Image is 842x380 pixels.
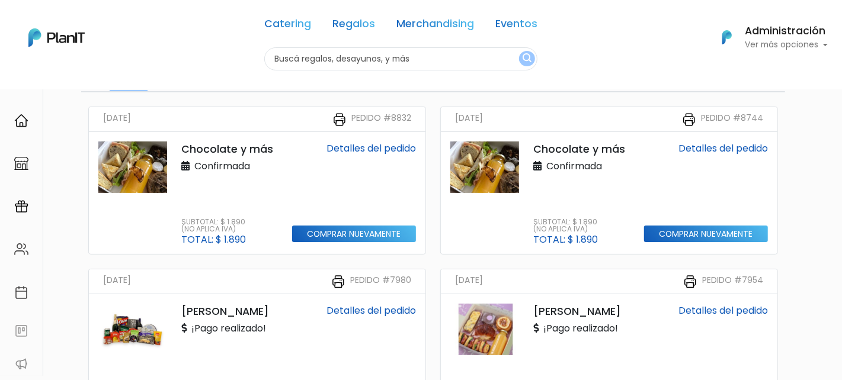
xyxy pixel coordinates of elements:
input: Comprar nuevamente [644,226,768,243]
input: Comprar nuevamente [292,226,416,243]
small: Pedido #7980 [350,274,411,289]
button: PlanIt Logo Administración Ver más opciones [707,22,828,53]
p: Confirmada [181,159,250,173]
a: Eventos [495,19,537,33]
a: Detalles del pedido [326,141,416,155]
a: Detalles del pedido [678,141,768,155]
p: (No aplica IVA) [181,226,246,233]
p: Ver más opciones [745,41,828,49]
img: printer-31133f7acbd7ec30ea1ab4a3b6864c9b5ed483bd8d1a339becc4798053a55bbc.svg [331,275,345,289]
img: search_button-432b6d5273f82d61273b3651a40e1bd1b912527efae98b1b7a1b2c0702e16a8d.svg [523,53,532,65]
img: printer-31133f7acbd7ec30ea1ab4a3b6864c9b5ed483bd8d1a339becc4798053a55bbc.svg [332,112,347,127]
p: (No aplica IVA) [533,226,598,233]
img: campaigns-02234683943229c281be62815700db0a1741e53638e28bf9629b52c665b00959.svg [14,199,28,214]
img: printer-31133f7acbd7ec30ea1ab4a3b6864c9b5ed483bd8d1a339becc4798053a55bbc.svg [683,275,697,289]
p: ¡Pago realizado! [181,321,266,336]
p: Chocolate y más [181,141,278,157]
p: ¡Pago realizado! [533,321,618,336]
img: calendar-87d922413cdce8b2cf7b7f5f62616a5cf9e4887200fb71536465627b3292af00.svg [14,285,28,300]
img: thumb_2000___2000-Photoroom__8_.jpg [98,304,167,355]
p: Subtotal: $ 1.890 [181,218,246,226]
img: thumb_WhatsApp_Image_2023-02-07_at_11.36.29_PM__1_.jpeg [450,141,519,193]
img: thumb_image__copia___copia___copia___copia___copia___copia___copia___copia___copia_-Photoroom__32... [450,304,519,355]
a: Detalles del pedido [678,304,768,317]
img: home-e721727adea9d79c4d83392d1f703f7f8bce08238fde08b1acbfd93340b81755.svg [14,114,28,128]
p: [PERSON_NAME] [181,304,278,319]
small: Pedido #8744 [701,112,763,127]
small: Pedido #8832 [351,112,411,127]
a: Merchandising [396,19,474,33]
img: marketplace-4ceaa7011d94191e9ded77b95e3339b90024bf715f7c57f8cf31f2d8c509eaba.svg [14,156,28,170]
a: Detalles del pedido [326,304,416,317]
small: [DATE] [103,274,131,289]
p: Total: $ 1.890 [181,235,246,244]
p: Confirmada [533,159,602,173]
small: [DATE] [455,274,483,289]
img: printer-31133f7acbd7ec30ea1ab4a3b6864c9b5ed483bd8d1a339becc4798053a55bbc.svg [682,112,696,127]
h6: Administración [745,26,828,37]
img: people-662611757002400ad9ed0e3c099ab2801c6687ba6c219adb57efc949bc21e19d.svg [14,242,28,256]
div: ¿Necesitás ayuda? [61,11,171,34]
p: Total: $ 1.890 [533,235,598,244]
img: PlanIt Logo [714,24,740,50]
a: Catering [264,19,311,33]
small: [DATE] [103,112,131,127]
small: Pedido #7954 [702,274,763,289]
img: feedback-78b5a0c8f98aac82b08bfc38622c3050aee476f2c9584af64705fc4e61158814.svg [14,324,28,338]
img: PlanIt Logo [28,28,85,47]
small: [DATE] [455,112,483,127]
img: partners-52edf745621dab592f3b2c58e3bca9d71375a7ef29c3b500c9f145b62cc070d4.svg [14,357,28,371]
input: Buscá regalos, desayunos, y más [264,47,537,70]
p: Chocolate y más [533,141,630,157]
a: Regalos [332,19,375,33]
p: Subtotal: $ 1.890 [533,218,598,226]
img: thumb_WhatsApp_Image_2023-02-07_at_11.36.29_PM__1_.jpeg [98,141,167,193]
p: [PERSON_NAME] [533,304,630,319]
